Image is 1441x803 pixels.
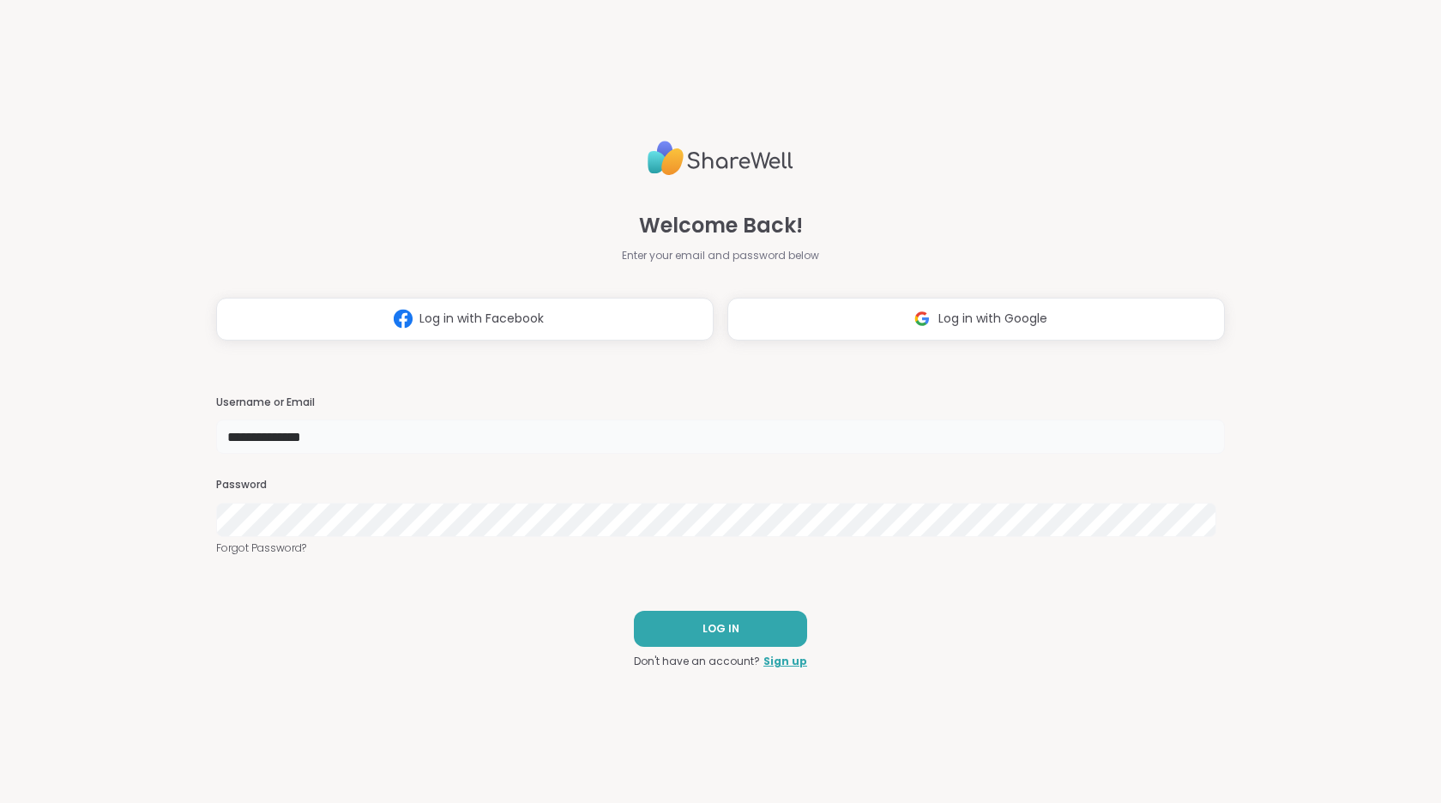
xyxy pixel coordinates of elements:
[634,611,807,647] button: LOG IN
[622,248,819,263] span: Enter your email and password below
[702,621,739,637] span: LOG IN
[387,303,419,335] img: ShareWell Logomark
[216,298,714,341] button: Log in with Facebook
[727,298,1225,341] button: Log in with Google
[216,540,1225,556] a: Forgot Password?
[763,654,807,669] a: Sign up
[634,654,760,669] span: Don't have an account?
[216,478,1225,492] h3: Password
[639,210,803,241] span: Welcome Back!
[419,310,544,328] span: Log in with Facebook
[216,395,1225,410] h3: Username or Email
[938,310,1047,328] span: Log in with Google
[648,134,793,183] img: ShareWell Logo
[906,303,938,335] img: ShareWell Logomark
